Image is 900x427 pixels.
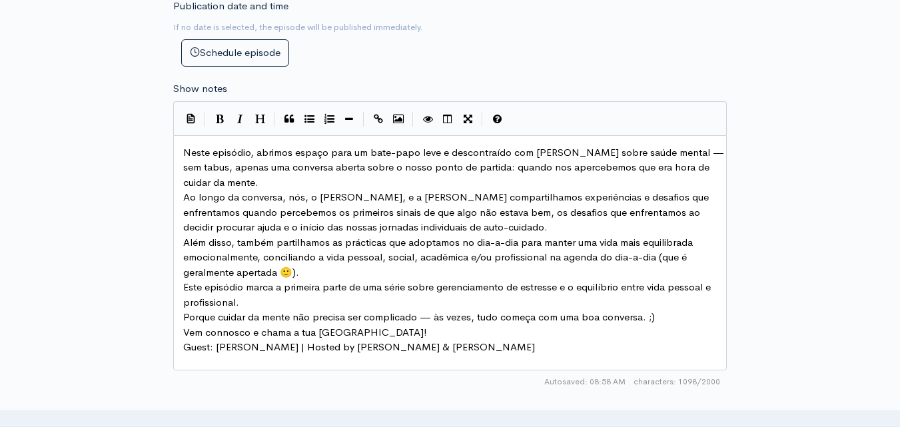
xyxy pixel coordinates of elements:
span: Este episódio marca a primeira parte de uma série sobre gerenciamento de estresse e o equilíbrio ... [183,280,713,308]
button: Toggle Preview [418,109,438,129]
button: Generic List [299,109,319,129]
span: Guest: [PERSON_NAME] | Hosted by [PERSON_NAME] & [PERSON_NAME] [183,340,535,353]
span: Porque cuidar da mente não precisa ser complicado — às vezes, tudo começa com uma boa conversa. ;) [183,310,655,323]
button: Insert Image [388,109,408,129]
button: Quote [279,109,299,129]
button: Toggle Fullscreen [458,109,478,129]
button: Numbered List [319,109,339,129]
small: If no date is selected, the episode will be published immediately. [173,21,423,33]
span: Autosaved: 08:58 AM [544,376,626,388]
i: | [412,112,414,127]
span: Vem connosco e chama a tua [GEOGRAPHIC_DATA]! [183,326,427,338]
span: Ao longo da conversa, nós, o [PERSON_NAME], e a [PERSON_NAME] compartilhamos experiências e desaf... [183,191,711,233]
label: Show notes [173,81,227,97]
button: Schedule episode [181,39,289,67]
i: | [363,112,364,127]
button: Insert Horizontal Line [339,109,359,129]
button: Toggle Side by Side [438,109,458,129]
i: | [274,112,275,127]
i: | [482,112,483,127]
button: Markdown Guide [487,109,507,129]
button: Create Link [368,109,388,129]
button: Bold [210,109,230,129]
button: Insert Show Notes Template [181,108,201,128]
span: 1098/2000 [634,376,720,388]
span: Neste episódio, abrimos espaço para um bate-papo leve e descontraído com [PERSON_NAME] sobre saúd... [183,146,727,189]
span: Além disso, também partilhamos as prácticas que adoptamos no dia-a-dia para manter uma vida mais ... [183,236,695,278]
button: Heading [250,109,270,129]
button: Italic [230,109,250,129]
i: | [205,112,206,127]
